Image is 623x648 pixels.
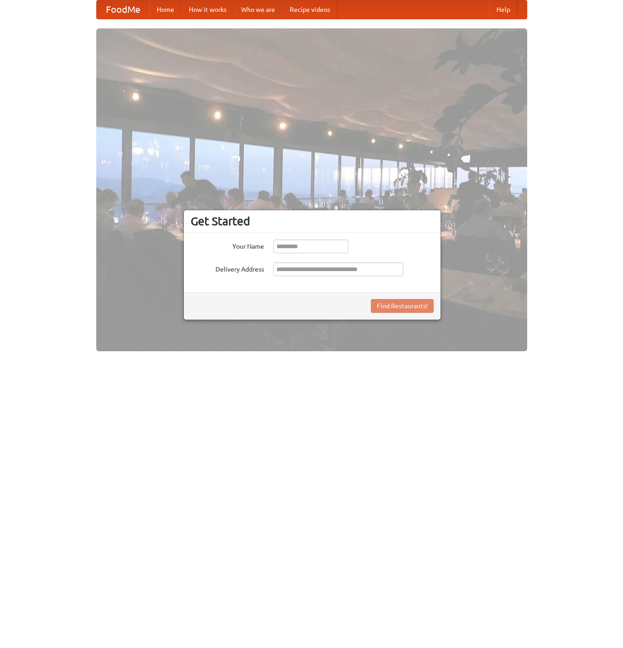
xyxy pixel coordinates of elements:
[234,0,282,19] a: Who we are
[191,240,264,251] label: Your Name
[191,214,434,228] h3: Get Started
[282,0,337,19] a: Recipe videos
[97,0,149,19] a: FoodMe
[371,299,434,313] button: Find Restaurants!
[489,0,518,19] a: Help
[149,0,182,19] a: Home
[182,0,234,19] a: How it works
[191,262,264,274] label: Delivery Address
